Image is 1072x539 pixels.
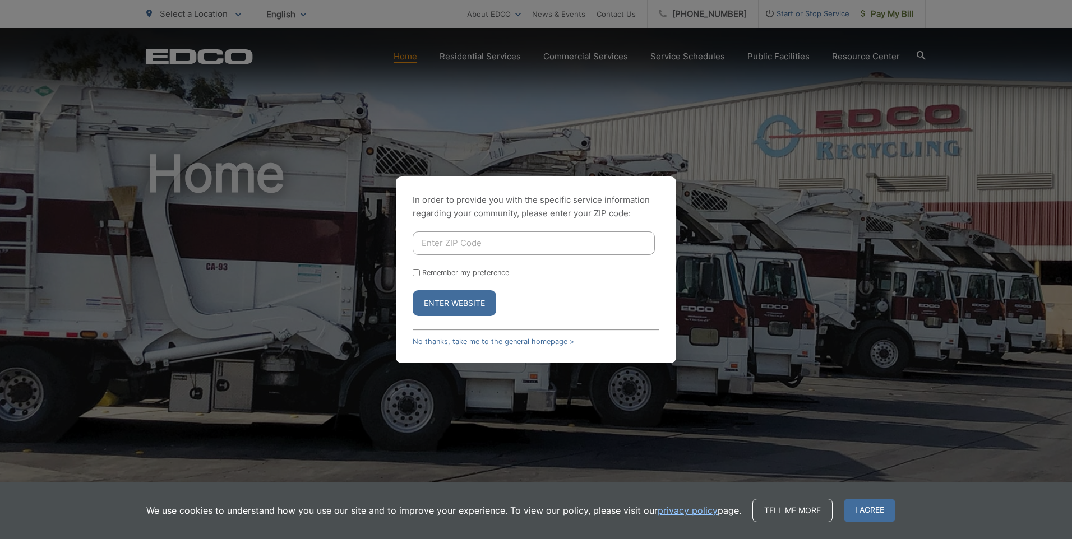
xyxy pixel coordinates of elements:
[146,504,741,517] p: We use cookies to understand how you use our site and to improve your experience. To view our pol...
[413,290,496,316] button: Enter Website
[422,268,509,277] label: Remember my preference
[844,499,895,522] span: I agree
[658,504,718,517] a: privacy policy
[413,193,659,220] p: In order to provide you with the specific service information regarding your community, please en...
[413,231,655,255] input: Enter ZIP Code
[752,499,833,522] a: Tell me more
[413,337,574,346] a: No thanks, take me to the general homepage >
